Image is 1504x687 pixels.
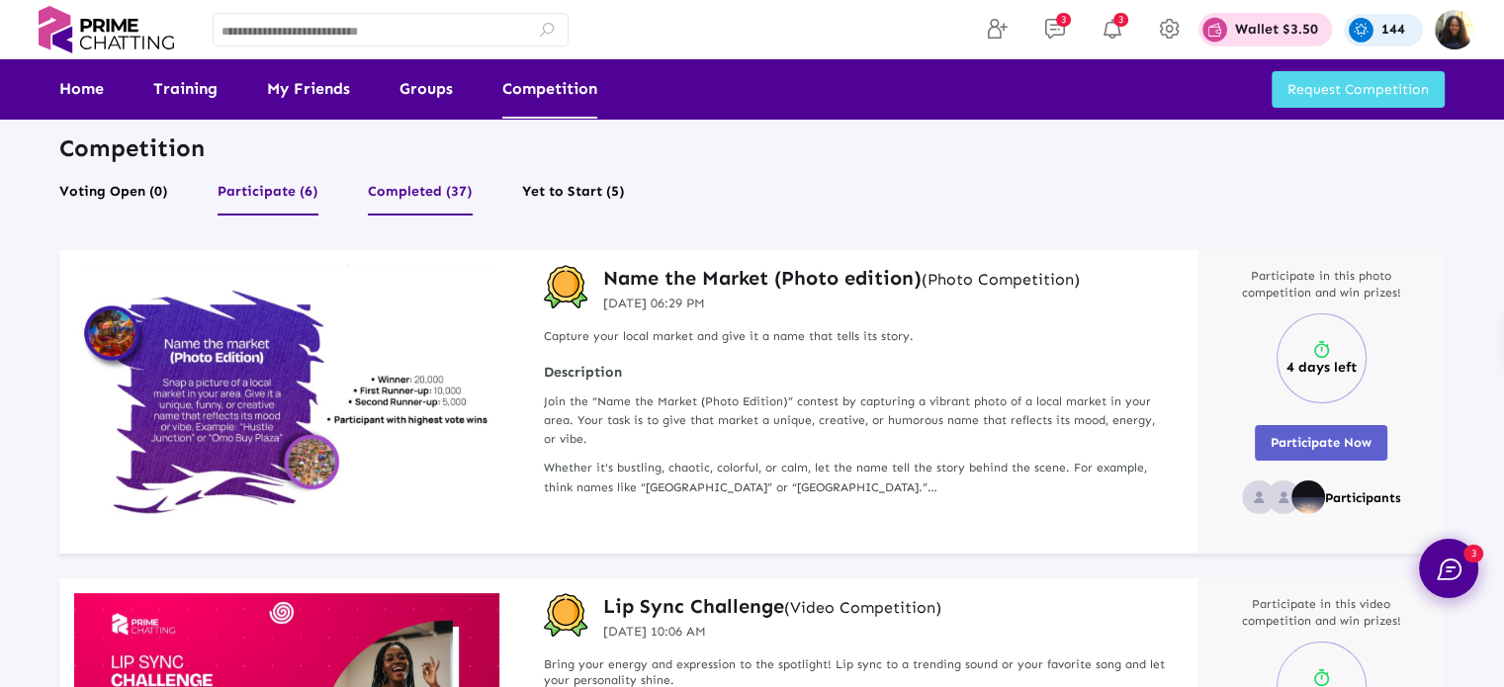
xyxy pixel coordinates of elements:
a: Training [153,59,218,119]
a: Previous slide [84,381,111,424]
p: Participate in this photo competition and win prizes! [1232,268,1410,301]
button: Participate (6) [218,178,318,215]
img: 68b153f04d38bf0755a20e68_1756488522466.png [1291,480,1325,514]
p: [DATE] 10:06 AM [603,622,941,642]
img: chat.svg [1437,558,1461,580]
a: Name the Market (Photo edition)(Photo Competition) [603,265,1080,291]
p: Capture your local market and give it a name that tells its story. [544,328,1168,345]
p: [DATE] 06:29 PM [603,294,1080,313]
img: timer.svg [1311,340,1331,360]
span: Request Competition [1287,81,1429,98]
h3: Name the Market (Photo edition) [603,265,1080,291]
img: logo [30,6,183,53]
button: Voting Open (0) [59,178,168,215]
span: Participate Now [1271,435,1371,450]
button: Request Competition [1272,71,1445,108]
p: Wallet $3.50 [1235,23,1318,37]
small: (Photo Competition) [922,270,1080,289]
p: Participants [1325,490,1401,507]
h3: Lip Sync Challenge [603,593,941,619]
button: Participate Now [1255,425,1387,461]
p: 144 [1381,23,1405,37]
p: Join the “Name the Market (Photo Edition)” contest by capturing a vibrant photo of a local market... [544,392,1168,450]
p: Whether it's bustling, chaotic, colorful, or calm, let the name tell the story behind the scene. ... [544,459,1168,496]
a: My Friends [267,59,350,119]
img: img [1435,10,1474,49]
button: Yet to Start (5) [522,178,625,215]
p: 4 days left [1286,360,1357,376]
strong: Description [544,364,1168,382]
a: Home [59,59,104,119]
img: competition-badge.svg [544,265,588,309]
img: compititionbanner1752773352-zbiHU.jpg [74,265,499,539]
img: competition-badge.svg [544,593,588,638]
span: 3 [1056,13,1071,27]
p: Participate in this video competition and win prizes! [1232,596,1410,630]
button: 3 [1419,539,1478,598]
small: (Video Competition) [784,598,941,617]
p: Competition [59,132,1445,163]
div: 1 / 1 [74,265,499,539]
a: Competition [502,59,597,119]
span: 3 [1113,13,1128,27]
a: Lip Sync Challenge(Video Competition) [603,593,941,619]
a: Groups [399,59,453,119]
button: Completed (37) [368,178,473,215]
a: Next slide [463,381,489,424]
img: no_profile_image.svg [1242,480,1276,514]
img: no_profile_image.svg [1267,480,1300,514]
span: 3 [1463,545,1483,562]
